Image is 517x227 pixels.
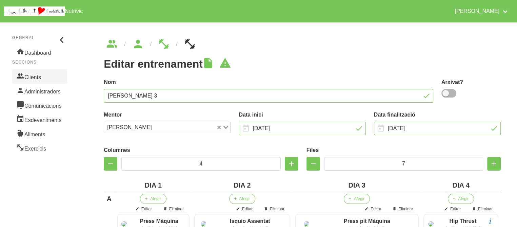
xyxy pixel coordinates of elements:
[230,218,270,224] span: Isquio Assentat
[242,206,253,212] span: Editar
[104,122,231,133] div: Search for option
[4,6,65,16] img: company_logo
[106,194,112,204] div: A
[398,206,413,212] span: Eliminar
[449,218,476,224] span: Hip Thrust
[450,206,461,212] span: Editar
[154,123,216,132] input: Search for option
[270,206,284,212] span: Eliminar
[12,98,67,112] a: Comunicacions
[104,39,501,50] nav: breadcrumbs
[131,204,157,214] button: Editar
[159,204,189,214] button: Eliminar
[121,221,127,227] img: 8ea60705-12ae-42e8-83e1-4ba62b1261d5%2Factivities%2F83984-press-maquina-jpg.jpg
[344,218,390,224] span: Press pit Màquina
[468,204,498,214] button: Eliminar
[141,206,152,212] span: Editar
[229,194,255,204] button: Afegir
[117,180,189,190] div: DIA 1
[12,84,67,98] a: Administradors
[169,206,184,212] span: Eliminar
[441,78,501,86] label: Arxivat?
[388,204,418,214] button: Eliminar
[344,194,370,204] button: Afegir
[12,141,67,155] a: Exercicis
[478,206,493,212] span: Eliminar
[440,204,466,214] button: Editar
[424,180,498,190] div: DIA 4
[458,196,469,202] span: Afegir
[12,59,67,65] p: Seccions
[104,111,231,119] label: Mentor
[448,194,474,204] button: Afegir
[104,146,298,154] label: Columnes
[201,221,206,227] img: 8ea60705-12ae-42e8-83e1-4ba62b1261d5%2Factivities%2F46408-isquio-assentat-png.png
[12,45,67,59] a: Dashboard
[374,111,501,119] label: Data finalització
[140,194,166,204] button: Afegir
[12,35,67,41] p: General
[12,112,67,126] a: Esdeveniments
[105,123,154,132] span: [PERSON_NAME]
[306,146,501,154] label: Files
[150,196,161,202] span: Afegir
[371,206,381,212] span: Editar
[217,125,221,130] button: Clear Selected
[239,111,365,119] label: Data inici
[140,218,178,224] span: Press Màquina
[104,58,501,70] h1: Editar entrenament
[451,3,513,20] a: [PERSON_NAME]
[260,204,290,214] button: Eliminar
[239,196,250,202] span: Afegir
[104,78,433,86] label: Nom
[354,196,364,202] span: Afegir
[232,204,258,214] button: Editar
[360,204,386,214] button: Editar
[428,221,434,227] img: 8ea60705-12ae-42e8-83e1-4ba62b1261d5%2Factivities%2F99305-hip-thrust-jpg.jpg
[304,221,309,227] img: 8ea60705-12ae-42e8-83e1-4ba62b1261d5%2Factivities%2Fpress%20vertical%20pit.jpg
[12,69,67,84] a: Clients
[295,180,418,190] div: DIA 3
[12,126,67,141] a: Aliments
[195,180,290,190] div: DIA 2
